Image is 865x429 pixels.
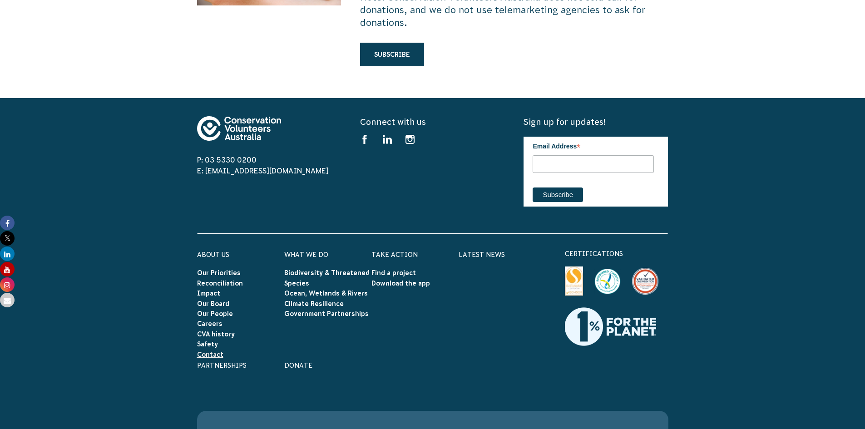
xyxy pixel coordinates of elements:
a: Take Action [371,251,418,258]
a: Impact [197,290,220,297]
a: Contact [197,351,223,358]
a: Download the app [371,280,430,287]
a: About Us [197,251,229,258]
a: Partnerships [197,362,247,369]
a: Subscribe [360,43,424,66]
a: Find a project [371,269,416,276]
a: Biodiversity & Threatened Species [284,269,370,286]
a: E: [EMAIL_ADDRESS][DOMAIN_NAME] [197,167,329,175]
label: Email Address [533,137,654,154]
a: Reconciliation [197,280,243,287]
a: P: 03 5330 0200 [197,156,257,164]
a: Safety [197,340,218,348]
a: Government Partnerships [284,310,369,317]
a: Ocean, Wetlands & Rivers [284,290,368,297]
a: Latest News [459,251,505,258]
a: Our People [197,310,233,317]
h5: Sign up for updates! [524,116,668,128]
input: Subscribe [533,187,583,202]
p: certifications [565,248,668,259]
a: Our Board [197,300,229,307]
a: Our Priorities [197,269,241,276]
a: Donate [284,362,312,369]
a: Climate Resilience [284,300,344,307]
a: CVA history [197,330,235,338]
a: Careers [197,320,222,327]
h5: Connect with us [360,116,504,128]
img: logo-footer.svg [197,116,281,141]
a: What We Do [284,251,328,258]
